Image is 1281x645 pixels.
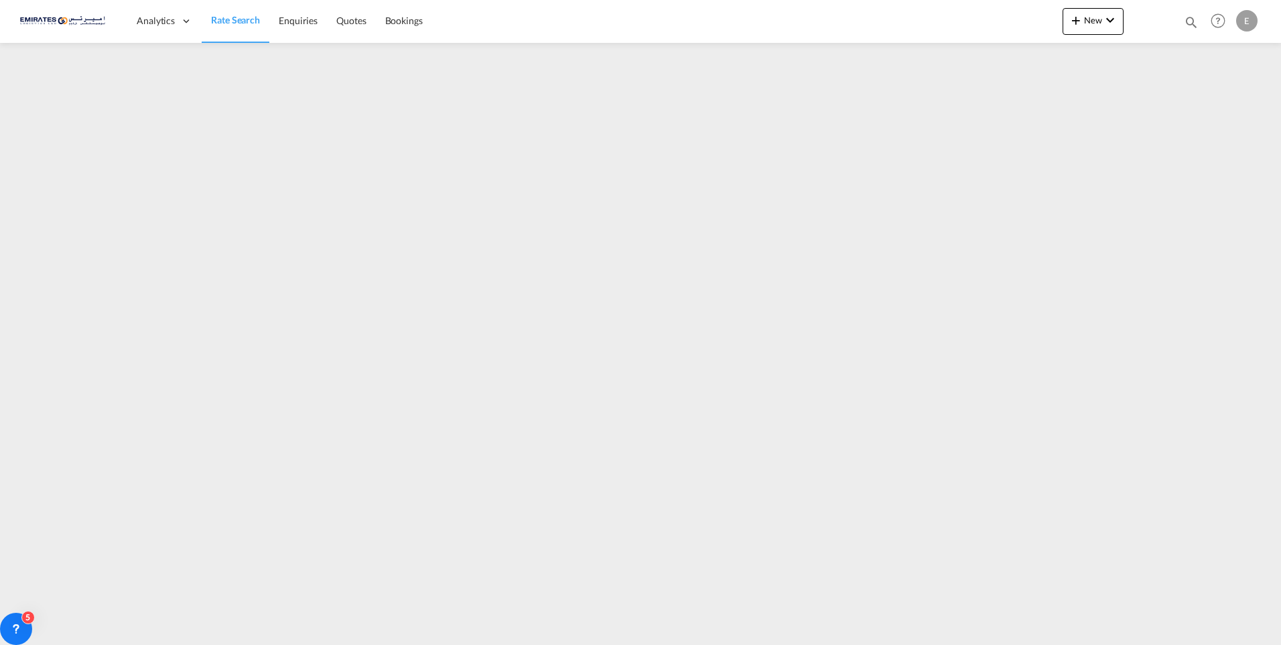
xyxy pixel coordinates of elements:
[385,15,423,26] span: Bookings
[1207,9,1236,34] div: Help
[336,15,366,26] span: Quotes
[211,14,260,25] span: Rate Search
[1102,12,1118,28] md-icon: icon-chevron-down
[1068,15,1118,25] span: New
[279,15,318,26] span: Enquiries
[1236,10,1258,32] div: E
[20,6,111,36] img: c67187802a5a11ec94275b5db69a26e6.png
[1207,9,1229,32] span: Help
[1068,12,1084,28] md-icon: icon-plus 400-fg
[1184,15,1199,30] md-icon: icon-magnify
[1184,15,1199,35] div: icon-magnify
[137,14,175,27] span: Analytics
[1063,8,1124,35] button: icon-plus 400-fgNewicon-chevron-down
